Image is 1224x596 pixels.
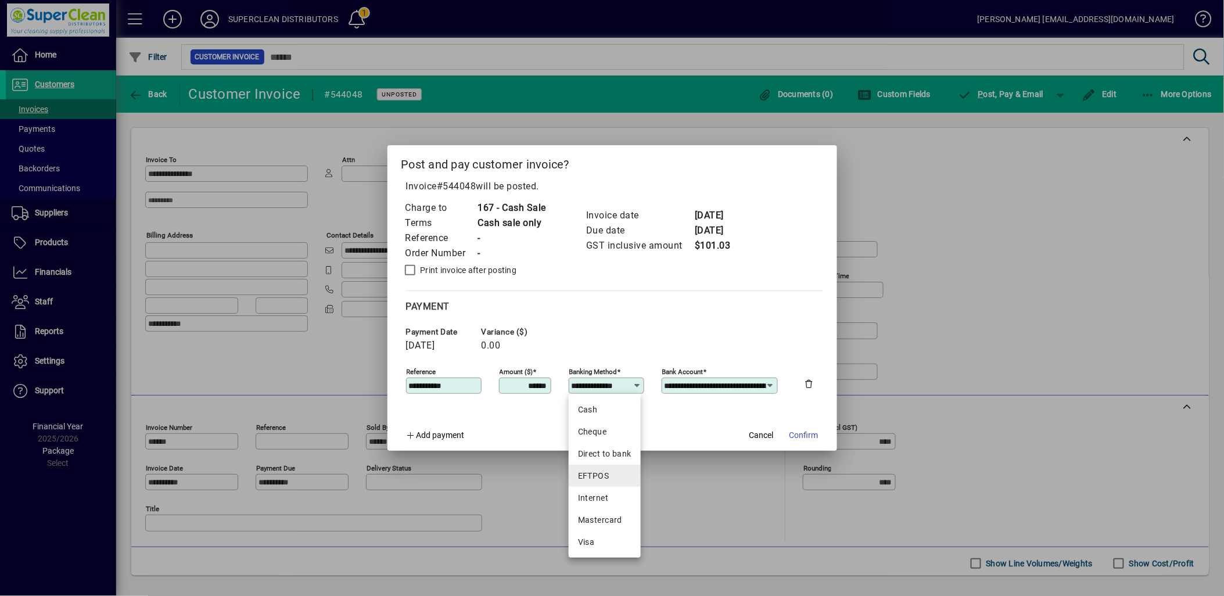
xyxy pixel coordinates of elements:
[478,200,547,216] td: 167 - Cash Sale
[406,340,435,351] span: [DATE]
[743,425,780,446] button: Cancel
[694,223,741,238] td: [DATE]
[789,429,819,441] span: Confirm
[478,231,547,246] td: -
[694,238,741,253] td: $101.03
[482,340,501,351] span: 0.00
[405,246,478,261] td: Order Number
[569,531,641,553] mat-option: Visa
[569,509,641,531] mat-option: Mastercard
[418,264,517,276] label: Print invoice after posting
[586,223,694,238] td: Due date
[569,443,641,465] mat-option: Direct to bank
[478,246,547,261] td: -
[405,216,478,231] td: Terms
[569,367,618,375] mat-label: Banking method
[401,179,823,193] p: Invoice will be posted .
[578,470,631,482] div: EFTPOS
[405,231,478,246] td: Reference
[569,421,641,443] mat-option: Cheque
[405,200,478,216] td: Charge to
[578,536,631,548] div: Visa
[569,398,641,421] mat-option: Cash
[785,425,823,446] button: Confirm
[694,208,741,223] td: [DATE]
[569,465,641,487] mat-option: EFTPOS
[387,145,837,179] h2: Post and pay customer invoice?
[500,367,533,375] mat-label: Amount ($)
[586,238,694,253] td: GST inclusive amount
[401,425,469,446] button: Add payment
[749,429,774,441] span: Cancel
[416,430,464,440] span: Add payment
[406,328,476,336] span: Payment date
[662,367,703,375] mat-label: Bank Account
[569,487,641,509] mat-option: Internet
[437,181,476,192] span: #544048
[482,328,551,336] span: Variance ($)
[406,301,450,312] span: Payment
[478,216,547,231] td: Cash sale only
[578,404,631,416] div: Cash
[578,426,631,438] div: Cheque
[586,208,694,223] td: Invoice date
[407,367,436,375] mat-label: Reference
[578,492,631,504] div: Internet
[578,514,631,526] div: Mastercard
[578,448,631,460] div: Direct to bank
